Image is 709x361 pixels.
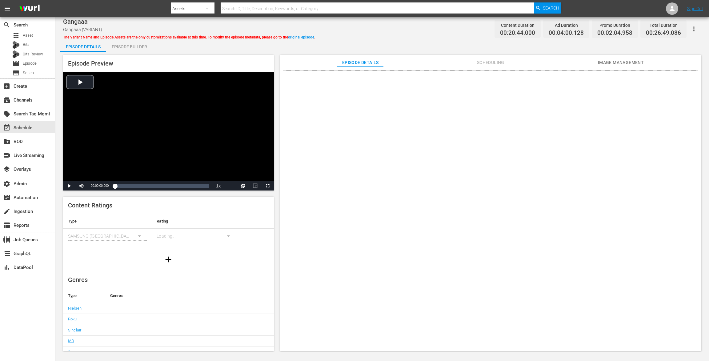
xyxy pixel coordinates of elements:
[91,184,109,187] span: 00:00:00.000
[337,59,383,66] span: Episode Details
[106,39,152,52] button: Episode Builder
[68,306,82,311] a: Nielsen
[63,72,274,191] div: Video Player
[237,181,249,191] button: Jump To Time
[3,82,10,90] span: Create
[534,2,561,14] button: Search
[3,152,10,159] span: Live Streaming
[3,194,10,201] span: Automation
[68,227,147,245] div: SAMSUNG ([GEOGRAPHIC_DATA] (the Republic of))
[3,124,10,131] span: Schedule
[500,30,535,37] span: 00:20:44.000
[23,42,30,48] span: Bits
[4,5,11,12] span: menu
[3,166,10,173] span: Overlays
[598,59,644,66] span: Image Management
[68,350,85,354] a: Samsung
[12,50,20,58] div: Bits Review
[288,35,314,39] a: original episode
[3,222,10,229] span: Reports
[597,21,632,30] div: Promo Duration
[68,328,81,332] a: Sinclair
[68,339,74,343] a: IAB
[105,288,251,303] th: Genres
[3,264,10,271] span: DataPool
[3,138,10,145] span: VOD
[3,21,10,29] span: Search
[549,21,584,30] div: Ad Duration
[3,250,10,257] span: GraphQL
[467,59,514,66] span: Scheduling
[543,2,559,14] span: Search
[12,69,20,77] span: Series
[68,202,112,209] span: Content Ratings
[63,214,152,229] th: Type
[23,70,34,76] span: Series
[63,27,102,32] span: Gangaaa (VARIANT)
[500,21,535,30] div: Content Duration
[549,30,584,37] span: 00:04:00.128
[68,60,113,67] span: Episode Preview
[12,41,20,49] div: Bits
[3,96,10,104] span: Channels
[249,181,262,191] button: Picture-in-Picture
[75,181,88,191] button: Mute
[63,181,75,191] button: Play
[597,30,632,37] span: 00:02:04.958
[646,21,681,30] div: Total Duration
[63,288,105,303] th: Type
[3,110,10,118] span: Search Tag Mgmt
[212,181,225,191] button: Playback Rate
[23,32,33,38] span: Asset
[68,317,77,321] a: Roku
[3,236,10,243] span: Job Queues
[63,18,88,25] span: Gangaaa
[68,276,88,283] span: Genres
[106,39,152,54] div: Episode Builder
[63,35,315,39] span: The Variant Name and Episode Assets are the only customizations available at this time. To modify...
[262,181,274,191] button: Fullscreen
[687,6,703,11] a: Sign Out
[646,30,681,37] span: 00:26:49.086
[3,208,10,215] span: Ingestion
[115,184,209,188] div: Progress Bar
[152,214,240,229] th: Rating
[12,32,20,39] span: Asset
[60,39,106,54] div: Episode Details
[23,60,37,66] span: Episode
[60,39,106,52] button: Episode Details
[12,60,20,67] span: Episode
[3,180,10,187] span: Admin
[15,2,44,16] img: ans4CAIJ8jUAAAAAAAAAAAAAAAAAAAAAAAAgQb4GAAAAAAAAAAAAAAAAAAAAAAAAJMjXAAAAAAAAAAAAAAAAAAAAAAAAgAT5G...
[63,214,274,248] table: simple table
[23,51,43,57] span: Bits Review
